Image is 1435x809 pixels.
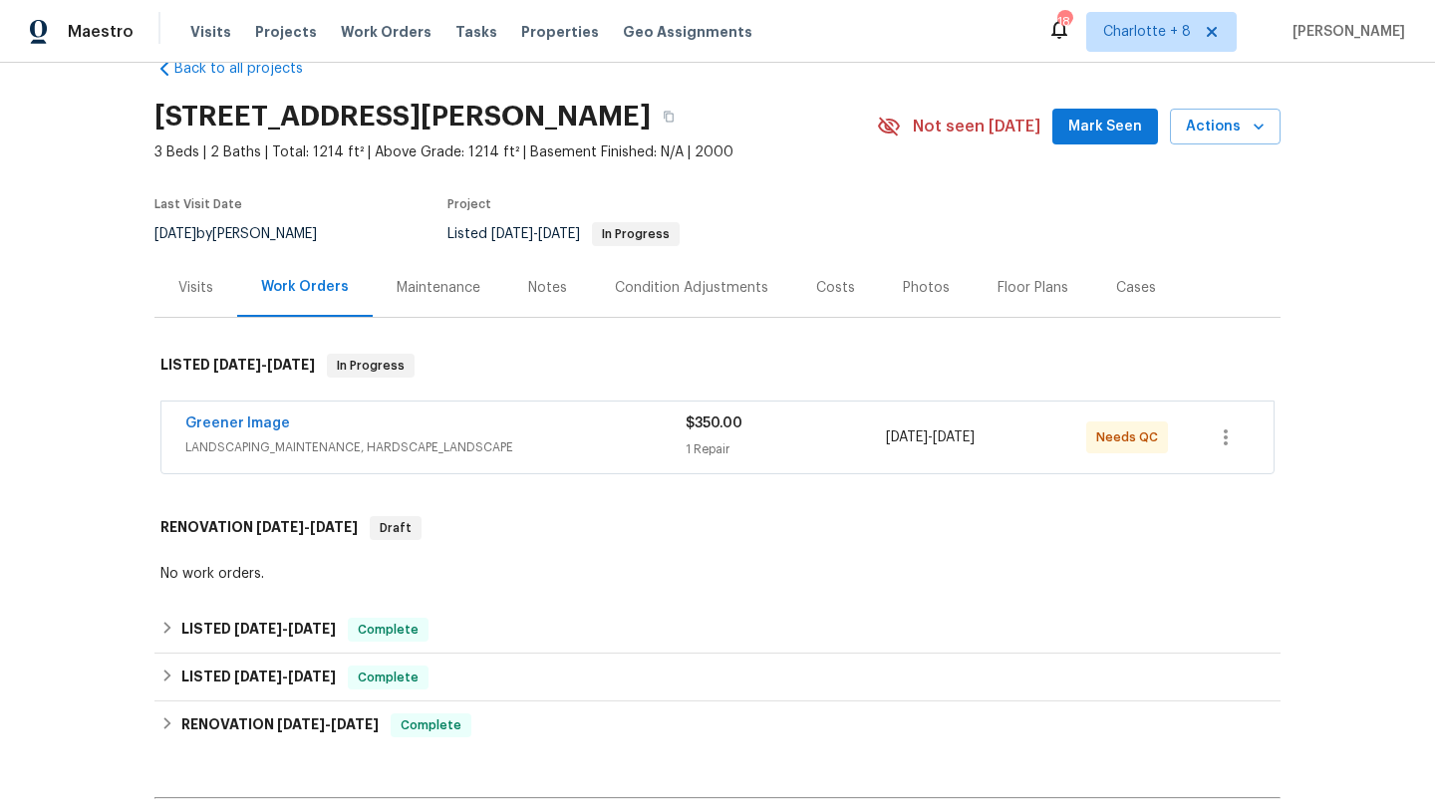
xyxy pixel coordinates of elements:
[213,358,261,372] span: [DATE]
[181,618,336,642] h6: LISTED
[154,606,1281,654] div: LISTED [DATE]-[DATE]Complete
[903,278,950,298] div: Photos
[538,227,580,241] span: [DATE]
[886,430,928,444] span: [DATE]
[623,22,752,42] span: Geo Assignments
[255,22,317,42] span: Projects
[913,117,1040,136] span: Not seen [DATE]
[521,22,599,42] span: Properties
[154,227,196,241] span: [DATE]
[686,439,886,459] div: 1 Repair
[329,356,413,376] span: In Progress
[1116,278,1156,298] div: Cases
[998,278,1068,298] div: Floor Plans
[181,713,379,737] h6: RENOVATION
[1057,12,1071,32] div: 184
[277,717,379,731] span: -
[816,278,855,298] div: Costs
[190,22,231,42] span: Visits
[288,670,336,683] span: [DATE]
[933,430,975,444] span: [DATE]
[185,416,290,430] a: Greener Image
[181,666,336,689] h6: LISTED
[447,227,680,241] span: Listed
[154,222,341,246] div: by [PERSON_NAME]
[455,25,497,39] span: Tasks
[154,334,1281,398] div: LISTED [DATE]-[DATE]In Progress
[160,516,358,540] h6: RENOVATION
[1186,115,1265,139] span: Actions
[185,437,686,457] span: LANDSCAPING_MAINTENANCE, HARDSCAPE_LANDSCAPE
[154,654,1281,701] div: LISTED [DATE]-[DATE]Complete
[154,701,1281,749] div: RENOVATION [DATE]-[DATE]Complete
[1103,22,1191,42] span: Charlotte + 8
[154,142,877,162] span: 3 Beds | 2 Baths | Total: 1214 ft² | Above Grade: 1214 ft² | Basement Finished: N/A | 2000
[310,520,358,534] span: [DATE]
[154,198,242,210] span: Last Visit Date
[213,358,315,372] span: -
[160,354,315,378] h6: LISTED
[154,107,651,127] h2: [STREET_ADDRESS][PERSON_NAME]
[341,22,431,42] span: Work Orders
[256,520,304,534] span: [DATE]
[160,564,1275,584] div: No work orders.
[1170,109,1281,145] button: Actions
[256,520,358,534] span: -
[68,22,134,42] span: Maestro
[393,715,469,735] span: Complete
[1096,427,1166,447] span: Needs QC
[686,416,742,430] span: $350.00
[331,717,379,731] span: [DATE]
[267,358,315,372] span: [DATE]
[886,427,975,447] span: -
[234,670,282,683] span: [DATE]
[372,518,420,538] span: Draft
[154,496,1281,560] div: RENOVATION [DATE]-[DATE]Draft
[261,277,349,297] div: Work Orders
[350,668,427,687] span: Complete
[397,278,480,298] div: Maintenance
[1068,115,1142,139] span: Mark Seen
[615,278,768,298] div: Condition Adjustments
[651,99,687,135] button: Copy Address
[234,622,282,636] span: [DATE]
[447,198,491,210] span: Project
[1052,109,1158,145] button: Mark Seen
[491,227,580,241] span: -
[528,278,567,298] div: Notes
[288,622,336,636] span: [DATE]
[491,227,533,241] span: [DATE]
[350,620,427,640] span: Complete
[234,622,336,636] span: -
[594,228,678,240] span: In Progress
[154,59,346,79] a: Back to all projects
[178,278,213,298] div: Visits
[234,670,336,683] span: -
[277,717,325,731] span: [DATE]
[1285,22,1405,42] span: [PERSON_NAME]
